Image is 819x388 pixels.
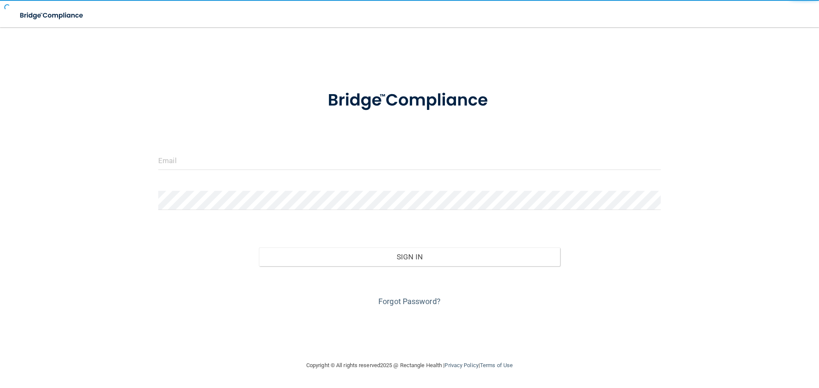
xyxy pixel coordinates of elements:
a: Terms of Use [480,362,513,368]
button: Sign In [259,247,561,266]
a: Forgot Password? [378,297,441,306]
img: bridge_compliance_login_screen.278c3ca4.svg [310,78,509,123]
a: Privacy Policy [444,362,478,368]
div: Copyright © All rights reserved 2025 @ Rectangle Health | | [254,352,565,379]
input: Email [158,151,661,170]
img: bridge_compliance_login_screen.278c3ca4.svg [13,7,91,24]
